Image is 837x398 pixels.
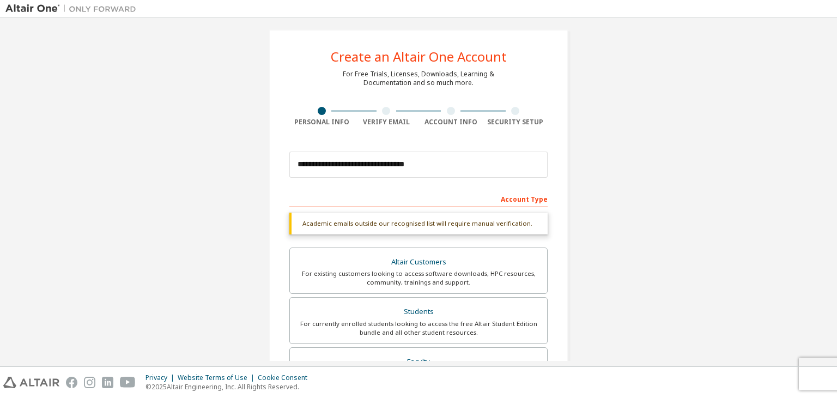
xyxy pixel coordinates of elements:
[354,118,419,126] div: Verify Email
[5,3,142,14] img: Altair One
[289,213,548,234] div: Academic emails outside our recognised list will require manual verification.
[178,373,258,382] div: Website Terms of Use
[145,382,314,391] p: © 2025 Altair Engineering, Inc. All Rights Reserved.
[296,269,541,287] div: For existing customers looking to access software downloads, HPC resources, community, trainings ...
[296,304,541,319] div: Students
[289,190,548,207] div: Account Type
[102,377,113,388] img: linkedin.svg
[296,354,541,370] div: Faculty
[145,373,178,382] div: Privacy
[418,118,483,126] div: Account Info
[258,373,314,382] div: Cookie Consent
[84,377,95,388] img: instagram.svg
[296,255,541,270] div: Altair Customers
[296,319,541,337] div: For currently enrolled students looking to access the free Altair Student Edition bundle and all ...
[3,377,59,388] img: altair_logo.svg
[66,377,77,388] img: facebook.svg
[289,118,354,126] div: Personal Info
[343,70,494,87] div: For Free Trials, Licenses, Downloads, Learning & Documentation and so much more.
[483,118,548,126] div: Security Setup
[120,377,136,388] img: youtube.svg
[331,50,507,63] div: Create an Altair One Account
